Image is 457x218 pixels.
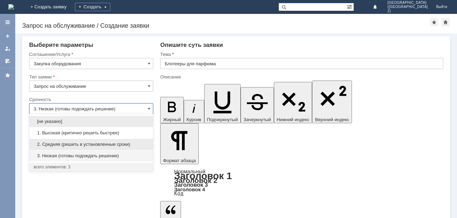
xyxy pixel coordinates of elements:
[34,153,149,159] span: 3. Низкая (готовы подождать решение)
[347,3,354,10] span: Расширенный поиск
[160,75,442,79] div: Описание
[160,123,198,164] button: Формат абзаца
[174,176,217,184] a: Заголовок 2
[22,22,430,29] div: Запрос на обслуживание / Создание заявки
[274,82,312,123] button: Нижний индекс
[387,1,428,5] span: [GEOGRAPHIC_DATA]
[2,56,13,67] a: Мои согласования
[241,87,274,123] button: Зачеркнутый
[174,186,205,192] a: Заголовок 4
[29,97,152,102] div: Срочность
[2,31,13,42] a: Создать заявку
[3,3,101,14] div: Здравствуйте.Просьба прислать с поставкой товара блоттеры для парфюма
[160,52,442,57] div: Тема
[29,52,152,57] div: Соглашение/Услуга
[312,81,352,123] button: Верхний индекс
[163,158,196,163] span: Формат абзаца
[174,182,208,188] a: Заголовок 3
[8,4,14,10] a: Перейти на домашнюю страницу
[75,3,110,11] div: Создать
[243,117,271,122] span: Зачеркнутый
[8,4,14,10] img: logo
[160,42,223,48] span: Опишите суть заявки
[174,170,232,181] a: Заголовок 1
[174,168,205,174] a: Нормальный
[163,117,181,122] span: Жирный
[441,18,450,26] div: Сделать домашней страницей
[207,117,238,122] span: Подчеркнутый
[315,117,349,122] span: Верхний индекс
[160,169,443,196] div: Формат абзаца
[387,9,428,13] span: 2)
[187,117,201,122] span: Курсив
[29,75,152,79] div: Тип заявки
[34,142,149,147] span: 2. Средняя (решить в установленные сроки)
[34,119,149,124] span: [не указано]
[34,130,149,136] span: 1. Высокая (критично решить быстрее)
[277,117,310,122] span: Нижний индекс
[34,164,149,170] div: всего элементов: 3
[2,43,13,54] a: Мои заявки
[387,5,428,9] span: ([GEOGRAPHIC_DATA]
[29,42,93,48] span: Выберите параметры
[430,18,438,26] div: Добавить в избранное
[184,100,204,123] button: Курсив
[204,84,241,123] button: Подчеркнутый
[174,191,183,197] a: Код
[160,97,184,123] button: Жирный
